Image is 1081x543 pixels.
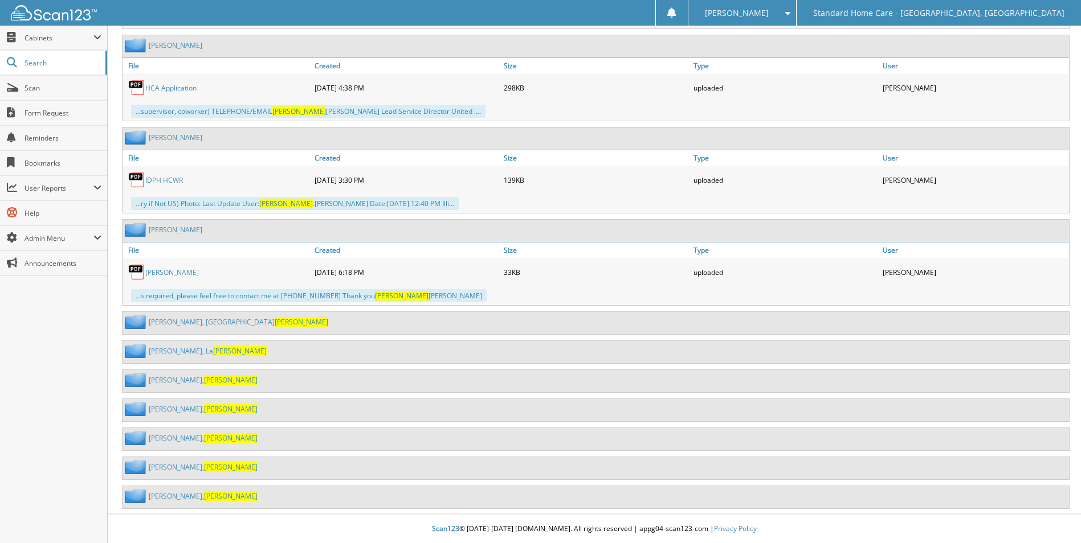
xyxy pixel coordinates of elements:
img: PDF.png [128,171,145,188]
div: ...s required, please feel free to contact me at [PHONE_NUMBER] Thank you [PERSON_NAME] [131,289,487,302]
div: ...supervisor, coworker) TELEPHONE/EMAIL [PERSON_NAME] Lead Service Director United .... [131,105,486,118]
span: [PERSON_NAME] [213,346,267,356]
img: folder2.png [125,130,149,145]
span: [PERSON_NAME] [204,404,258,414]
span: Search [25,58,100,68]
img: folder2.png [125,38,149,52]
a: [PERSON_NAME] [149,225,202,235]
div: uploaded [691,76,880,99]
a: Created [312,150,501,166]
span: [PERSON_NAME] [204,491,258,501]
span: Help [25,208,101,218]
img: PDF.png [128,79,145,96]
span: Announcements [25,258,101,268]
div: [PERSON_NAME] [880,168,1069,191]
img: folder2.png [125,431,149,445]
img: folder2.png [125,489,149,503]
div: © [DATE]-[DATE] [DOMAIN_NAME]. All rights reserved | appg04-scan123-com | [108,515,1081,543]
img: folder2.png [125,223,149,237]
a: [PERSON_NAME],[PERSON_NAME] [149,375,258,385]
div: 298KB [501,76,690,99]
a: File [123,58,312,73]
img: PDF.png [128,264,145,281]
span: Admin Menu [25,233,93,243]
a: Size [501,58,690,73]
div: [PERSON_NAME] [880,76,1069,99]
img: folder2.png [125,344,149,358]
a: Size [501,242,690,258]
span: Scan [25,83,101,93]
a: Type [691,242,880,258]
span: [PERSON_NAME] [375,291,429,301]
span: Cabinets [25,33,93,43]
a: User [880,150,1069,166]
span: Scan123 [432,524,459,533]
a: Type [691,58,880,73]
a: [PERSON_NAME],[PERSON_NAME] [149,433,258,443]
img: folder2.png [125,460,149,474]
img: folder2.png [125,373,149,387]
span: [PERSON_NAME] [272,106,326,116]
a: File [123,150,312,166]
div: [PERSON_NAME] [880,261,1069,283]
div: [DATE] 4:38 PM [312,76,501,99]
a: Created [312,58,501,73]
a: User [880,58,1069,73]
span: Bookmarks [25,158,101,168]
span: Reminders [25,133,101,143]
a: [PERSON_NAME], La[PERSON_NAME] [149,346,267,356]
a: [PERSON_NAME],[PERSON_NAME] [149,491,258,501]
span: [PERSON_NAME] [705,10,769,17]
a: Type [691,150,880,166]
span: [PERSON_NAME] [204,433,258,443]
div: 139KB [501,168,690,191]
a: [PERSON_NAME] [149,40,202,50]
span: [PERSON_NAME] [275,317,328,327]
iframe: Chat Widget [1024,488,1081,543]
img: folder2.png [125,315,149,329]
a: IDPH HCWR [145,175,183,185]
span: [PERSON_NAME] [204,375,258,385]
span: Form Request [25,108,101,118]
div: [DATE] 6:18 PM [312,261,501,283]
span: Standard Home Care - [GEOGRAPHIC_DATA], [GEOGRAPHIC_DATA] [813,10,1064,17]
span: User Reports [25,183,93,193]
a: [PERSON_NAME],[PERSON_NAME] [149,462,258,472]
a: [PERSON_NAME], [GEOGRAPHIC_DATA][PERSON_NAME] [149,317,328,327]
img: scan123-logo-white.svg [11,5,97,20]
div: uploaded [691,168,880,191]
a: Created [312,242,501,258]
a: HCA Application [145,83,197,93]
a: Privacy Policy [714,524,757,533]
a: Size [501,150,690,166]
a: [PERSON_NAME],[PERSON_NAME] [149,404,258,414]
div: [DATE] 3:30 PM [312,168,501,191]
div: 33KB [501,261,690,283]
a: [PERSON_NAME] [145,268,199,277]
span: [PERSON_NAME] [204,462,258,472]
a: File [123,242,312,258]
div: ...ry if Not US) Photo: Last Update User: .[PERSON_NAME] Date:[DATE] 12:40 PM Illi... [131,197,459,210]
span: [PERSON_NAME] [259,199,313,208]
a: User [880,242,1069,258]
div: uploaded [691,261,880,283]
a: [PERSON_NAME] [149,133,202,142]
img: folder2.png [125,402,149,416]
